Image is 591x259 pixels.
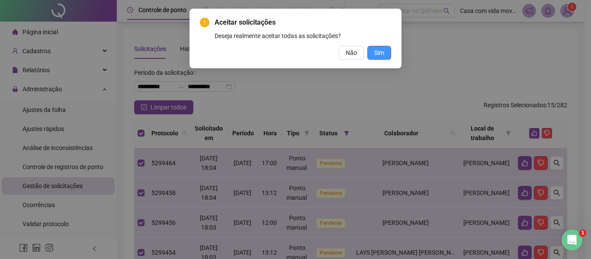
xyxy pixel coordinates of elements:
span: 1 [579,230,586,237]
span: Aceitar solicitações [215,17,391,28]
button: Sim [367,46,391,60]
button: Não [339,46,364,60]
span: exclamation-circle [200,18,209,27]
span: Sim [374,48,384,58]
span: Não [346,48,357,58]
iframe: Intercom live chat [562,230,582,250]
div: Deseja realmente aceitar todas as solicitações? [215,31,391,41]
